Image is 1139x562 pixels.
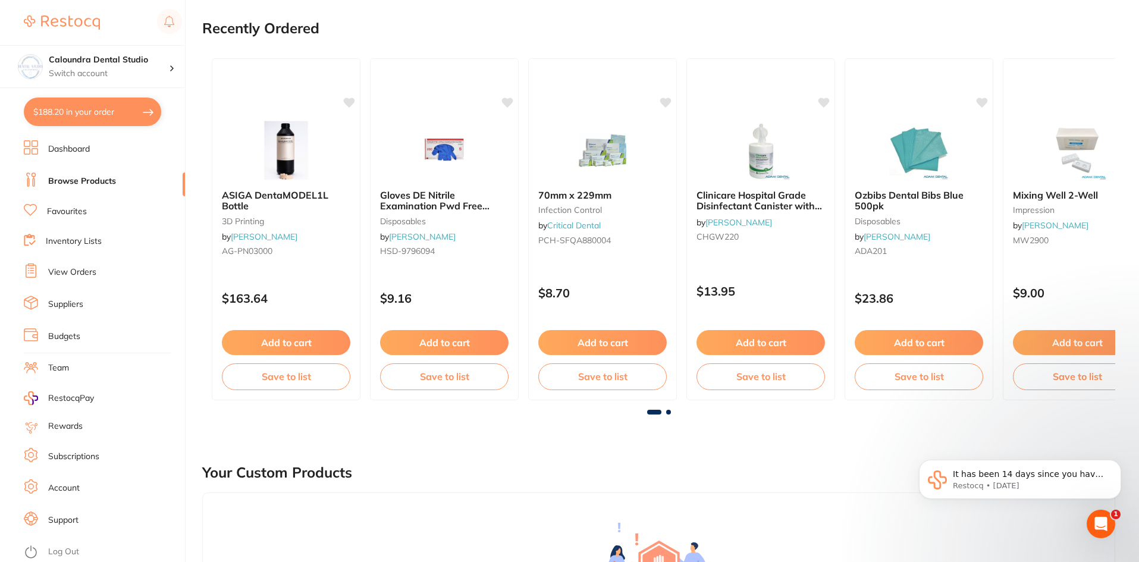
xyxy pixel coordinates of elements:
[696,217,772,228] span: by
[18,55,42,79] img: Caloundra Dental Studio
[222,246,350,256] small: AG-PN03000
[855,231,930,242] span: by
[24,391,38,405] img: RestocqPay
[696,330,825,355] button: Add to cart
[564,121,641,180] img: 70mm x 229mm
[247,121,325,180] img: ASIGA DentaMODEL1L Bottle
[24,543,181,562] button: Log Out
[722,121,799,180] img: Clinicare Hospital Grade Disinfectant Canister with 220
[48,362,69,374] a: Team
[855,363,983,390] button: Save to list
[864,231,930,242] a: [PERSON_NAME]
[48,420,83,432] a: Rewards
[48,175,116,187] a: Browse Products
[48,451,99,463] a: Subscriptions
[222,363,350,390] button: Save to list
[49,68,169,80] p: Switch account
[380,246,509,256] small: HSD-9796094
[1111,510,1121,519] span: 1
[406,121,483,180] img: Gloves DE Nitrile Examination Pwd Free Small Box 200
[202,20,319,37] h2: Recently Ordered
[48,331,80,343] a: Budgets
[222,231,297,242] span: by
[380,330,509,355] button: Add to cart
[1038,121,1116,180] img: Mixing Well 2-Well
[901,435,1139,530] iframe: Intercom notifications message
[855,216,983,226] small: disposables
[538,220,601,231] span: by
[547,220,601,231] a: Critical Dental
[47,206,87,218] a: Favourites
[696,363,825,390] button: Save to list
[538,190,667,200] b: 70mm x 229mm
[855,291,983,305] p: $23.86
[380,216,509,226] small: disposables
[1013,220,1088,231] span: by
[202,464,352,481] h2: Your Custom Products
[538,330,667,355] button: Add to cart
[696,232,825,241] small: CHGW220
[380,190,509,212] b: Gloves DE Nitrile Examination Pwd Free Small Box 200
[696,190,825,212] b: Clinicare Hospital Grade Disinfectant Canister with 220
[705,217,772,228] a: [PERSON_NAME]
[538,236,667,245] small: PCH-SFQA880004
[48,514,79,526] a: Support
[696,284,825,298] p: $13.95
[49,54,169,66] h4: Caloundra Dental Studio
[48,546,79,558] a: Log Out
[855,330,983,355] button: Add to cart
[24,15,100,30] img: Restocq Logo
[24,9,100,36] a: Restocq Logo
[855,246,983,256] small: ADA201
[48,393,94,404] span: RestocqPay
[222,190,350,212] b: ASIGA DentaMODEL1L Bottle
[48,266,96,278] a: View Orders
[48,482,80,494] a: Account
[538,205,667,215] small: infection control
[1087,510,1115,538] iframe: Intercom live chat
[46,236,102,247] a: Inventory Lists
[855,190,983,212] b: Ozbibs Dental Bibs Blue 500pk
[222,291,350,305] p: $163.64
[231,231,297,242] a: [PERSON_NAME]
[880,121,958,180] img: Ozbibs Dental Bibs Blue 500pk
[222,216,350,226] small: 3D Printing
[380,291,509,305] p: $9.16
[538,363,667,390] button: Save to list
[222,330,350,355] button: Add to cart
[24,391,94,405] a: RestocqPay
[24,98,161,126] button: $188.20 in your order
[48,143,90,155] a: Dashboard
[389,231,456,242] a: [PERSON_NAME]
[48,299,83,310] a: Suppliers
[380,231,456,242] span: by
[538,286,667,300] p: $8.70
[380,363,509,390] button: Save to list
[1022,220,1088,231] a: [PERSON_NAME]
